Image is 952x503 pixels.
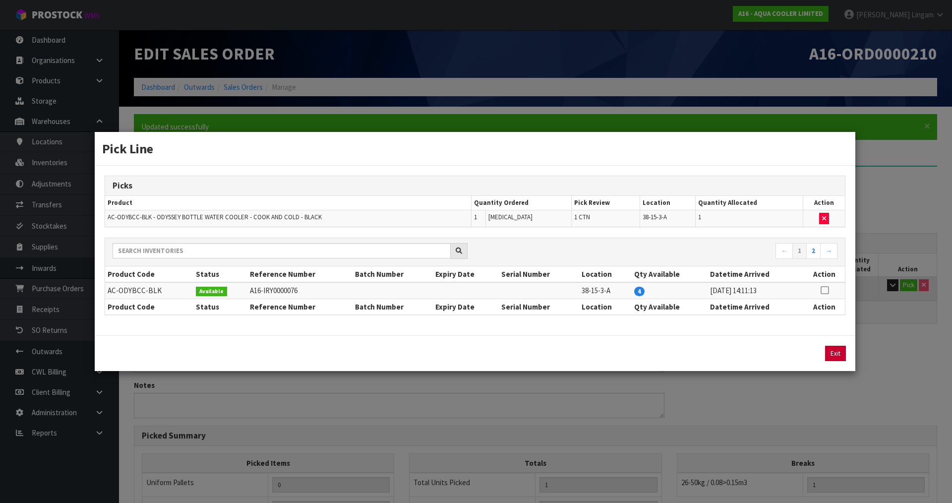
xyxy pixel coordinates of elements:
[634,287,645,296] span: 4
[353,299,433,314] th: Batch Number
[193,266,247,282] th: Status
[353,266,433,282] th: Batch Number
[579,266,632,282] th: Location
[632,266,708,282] th: Qty Available
[247,299,353,314] th: Reference Number
[708,282,804,299] td: [DATE] 14:11:13
[803,196,845,210] th: Action
[433,299,499,314] th: Expiry Date
[488,213,533,221] span: [MEDICAL_DATA]
[113,181,837,190] h3: Picks
[574,213,590,221] span: 1 CTN
[806,243,821,259] a: 2
[499,299,579,314] th: Serial Number
[105,299,193,314] th: Product Code
[196,287,227,297] span: Available
[113,243,451,258] input: Search inventories
[708,299,804,314] th: Datetime Arrived
[247,266,353,282] th: Reference Number
[433,266,499,282] th: Expiry Date
[579,299,632,314] th: Location
[698,213,701,221] span: 1
[571,196,640,210] th: Pick Review
[193,299,247,314] th: Status
[108,213,322,221] span: AC-ODYBCC-BLK - ODYSSEY BOTTLE WATER COOLER - COOK AND COLD - BLACK
[499,266,579,282] th: Serial Number
[482,243,837,260] nav: Page navigation
[820,243,837,259] a: →
[474,213,477,221] span: 1
[102,139,848,158] h3: Pick Line
[804,299,845,314] th: Action
[708,266,804,282] th: Datetime Arrived
[105,282,193,299] td: AC-ODYBCC-BLK
[640,196,696,210] th: Location
[643,213,667,221] span: 38-15-3-A
[775,243,793,259] a: ←
[825,346,846,361] button: Exit
[471,196,571,210] th: Quantity Ordered
[247,282,353,299] td: A16-IRY0000076
[792,243,807,259] a: 1
[696,196,803,210] th: Quantity Allocated
[632,299,708,314] th: Qty Available
[105,196,471,210] th: Product
[579,282,632,299] td: 38-15-3-A
[804,266,845,282] th: Action
[105,266,193,282] th: Product Code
